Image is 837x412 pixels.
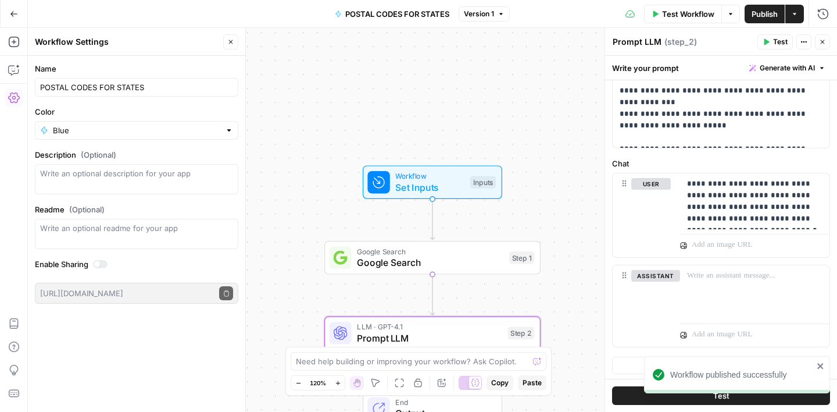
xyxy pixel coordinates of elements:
div: Step 2 [508,327,535,340]
div: assistant [613,265,671,347]
button: Test Workflow [644,5,721,23]
span: Test [773,37,788,47]
g: Edge from start to step_1 [430,199,434,240]
span: End [395,397,490,408]
button: close [817,361,825,371]
span: Prompt LLM [357,331,502,345]
div: LLM · GPT-4.1Prompt LLMStep 2 [324,317,541,350]
button: Test [612,386,830,405]
label: Description [35,149,238,161]
div: Workflow published successfully [670,369,813,381]
button: Generate with AI [745,61,830,76]
div: WorkflowSet InputsInputs [324,165,541,199]
span: Google Search [357,255,503,269]
button: Copy [487,375,513,390]
div: Inputs [470,176,496,189]
span: Version 1 [464,9,494,19]
div: Workflow Settings [35,36,220,48]
span: Test [713,390,729,402]
span: Generate with AI [760,63,815,73]
div: user [613,173,671,257]
button: POSTAL CODES FOR STATES [328,5,456,23]
label: Enable Sharing [35,258,238,270]
div: Write your prompt [605,56,837,80]
label: Color [35,106,238,118]
span: POSTAL CODES FOR STATES [345,8,449,20]
span: Set Inputs [395,180,464,194]
button: Test [757,34,793,49]
span: Copy [491,378,509,388]
button: assistant [631,270,680,282]
button: Version 1 [459,6,510,22]
span: (Optional) [69,204,105,215]
button: Add Message [612,357,830,374]
span: (Optional) [81,149,116,161]
input: Blue [53,125,220,136]
button: Paste [518,375,546,390]
span: Google Search [357,246,503,257]
div: Google SearchGoogle SearchStep 1 [324,241,541,275]
label: Name [35,63,238,74]
span: Paste [523,378,542,388]
span: Test Workflow [662,8,714,20]
span: Publish [752,8,778,20]
span: Workflow [395,171,464,182]
label: Readme [35,204,238,215]
g: Edge from step_1 to step_2 [430,275,434,315]
div: Step 1 [509,251,534,264]
input: Untitled [40,81,233,93]
span: LLM · GPT-4.1 [357,321,502,332]
textarea: Prompt LLM [613,36,661,48]
button: Publish [745,5,785,23]
button: user [631,178,671,190]
label: Chat [612,158,830,169]
span: 120% [310,378,326,388]
span: ( step_2 ) [664,36,697,48]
